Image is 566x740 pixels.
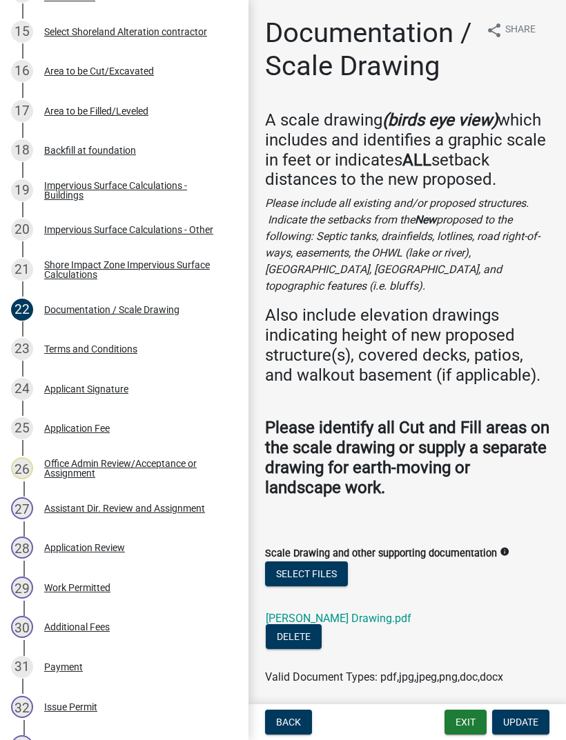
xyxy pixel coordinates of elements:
[505,22,536,39] span: Share
[11,100,33,122] div: 17
[44,543,125,552] div: Application Review
[11,537,33,559] div: 28
[44,702,97,712] div: Issue Permit
[44,622,110,632] div: Additional Fees
[265,197,540,292] i: Please include all existing and/or proposed structures. Indicate the setbacks from the proposed t...
[44,583,110,592] div: Work Permitted
[44,66,154,76] div: Area to be Cut/Excavated
[44,423,110,433] div: Application Fee
[11,299,33,321] div: 22
[11,219,33,241] div: 20
[265,549,497,559] label: Scale Drawing and other supporting documentation
[445,710,487,734] button: Exit
[44,146,136,155] div: Backfill at foundation
[44,344,137,354] div: Terms and Conditions
[44,260,226,279] div: Shore Impact Zone Impervious Surface Calculations
[266,624,322,649] button: Delete
[44,27,207,37] div: Select Shoreland Alteration contractor
[11,577,33,599] div: 29
[265,17,475,83] h1: Documentation / Scale Drawing
[492,710,549,734] button: Update
[500,547,509,557] i: info
[11,696,33,718] div: 32
[415,213,436,226] strong: New
[44,305,179,314] div: Documentation / Scale Drawing
[486,22,502,39] i: share
[11,21,33,43] div: 15
[44,181,226,200] div: Impervious Surface Calculations - Buildings
[265,710,312,734] button: Back
[11,338,33,360] div: 23
[11,616,33,638] div: 30
[44,384,128,394] div: Applicant Signature
[11,139,33,161] div: 18
[265,670,503,683] span: Valid Document Types: pdf,jpg,jpeg,png,doc,docx
[402,150,431,170] strong: ALL
[11,656,33,678] div: 31
[503,717,538,728] span: Update
[276,717,301,728] span: Back
[382,110,498,130] strong: (birds eye view)
[11,378,33,400] div: 24
[265,418,549,497] strong: Please identify all Cut and Fill areas on the scale drawing or supply a separate drawing for eart...
[11,497,33,519] div: 27
[44,503,205,513] div: Assistant Dir. Review and Assignment
[44,106,148,116] div: Area to be Filled/Leveled
[44,459,226,478] div: Office Admin Review/Acceptance or Assignment
[11,60,33,82] div: 16
[266,631,322,644] wm-modal-confirm: Delete Document
[11,457,33,479] div: 26
[11,417,33,439] div: 25
[44,225,213,234] div: Impervious Surface Calculations - Other
[266,612,411,625] a: [PERSON_NAME] Drawing.pdf
[11,259,33,281] div: 21
[44,662,83,672] div: Payment
[11,179,33,201] div: 19
[475,17,547,43] button: shareShare
[265,306,549,385] h4: Also include elevation drawings indicating height of new proposed structure(s), covered decks, pa...
[265,110,549,190] h4: A scale drawing which includes and identifies a graphic scale in feet or indicates setback distan...
[265,561,348,586] button: Select files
